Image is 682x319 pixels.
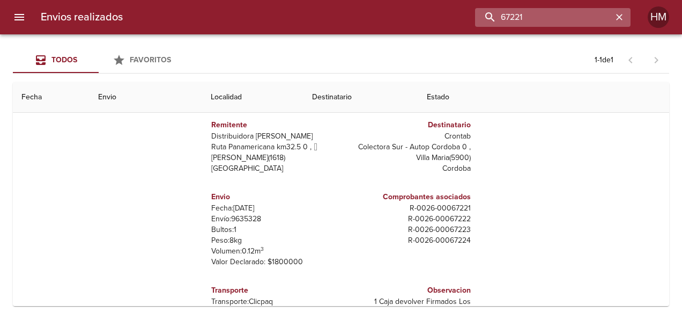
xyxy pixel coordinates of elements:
p: 1 Caja devolver Firmados Los Documentos adjuntos.. [345,296,471,318]
h6: Envio [211,191,337,203]
p: Volumen: 0.12 m [211,246,337,257]
div: HM [648,6,669,28]
p: Bultos: 1 [211,224,337,235]
th: Destinatario [303,82,418,113]
p: [PERSON_NAME] ( 1618 ) [211,153,337,163]
p: Villa Maria ( 5900 ) [345,153,471,163]
h6: Comprobantes asociados [345,191,471,203]
th: Localidad [202,82,304,113]
span: Todos [51,55,77,64]
p: Ruta Panamericana km32.5 0 ,   [211,142,337,153]
p: 1 - 1 de 1 [595,55,613,66]
input: buscar [475,8,612,27]
p: Transporte: Clicpaq [211,296,337,307]
span: Pagina anterior [618,54,643,65]
th: Estado [418,82,669,113]
h6: Remitente [211,119,337,131]
h6: Destinatario [345,119,471,131]
p: R - 0026 - 00067222 [345,214,471,224]
p: Fecha: [DATE] [211,203,337,214]
p: Distribuidora [PERSON_NAME] [211,131,337,142]
span: Pagina siguiente [643,47,669,73]
th: Fecha [13,82,90,113]
h6: Transporte [211,285,337,296]
p: Envío: 9635328 [211,214,337,224]
span: Favoritos [130,55,171,64]
sup: 3 [261,245,264,252]
button: menu [6,4,32,30]
p: R - 0026 - 00067223 [345,224,471,235]
p: Colectora Sur - Autop Cordoba 0 , [345,142,471,153]
p: Valor Declarado: $ 1800000 [211,257,337,267]
h6: Envios realizados [41,9,123,26]
p: Crontab [345,131,471,142]
p: [GEOGRAPHIC_DATA] [211,163,337,174]
p: Cordoba [345,163,471,174]
th: Envio [90,82,202,113]
p: R - 0026 - 00067224 [345,235,471,246]
p: Peso: 8 kg [211,235,337,246]
div: Abrir información de usuario [648,6,669,28]
div: Tabs Envios [13,47,184,73]
h6: Observacion [345,285,471,296]
p: R - 0026 - 00067221 [345,203,471,214]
